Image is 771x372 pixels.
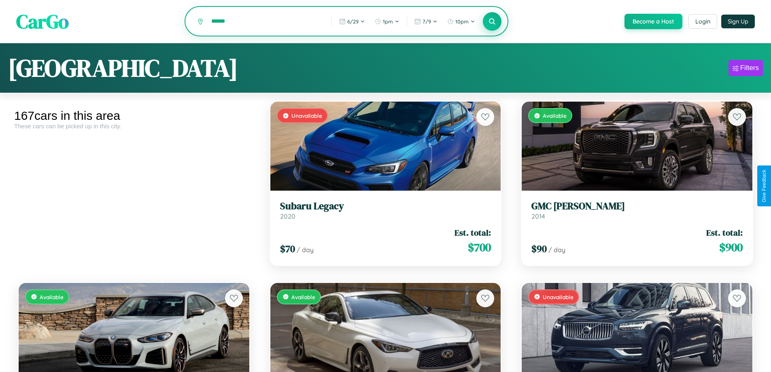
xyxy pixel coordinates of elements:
span: $ 700 [468,239,491,255]
h3: GMC [PERSON_NAME] [531,200,743,212]
button: 7/9 [410,15,442,28]
span: / day [297,246,314,254]
h3: Subaru Legacy [280,200,491,212]
span: $ 90 [531,242,547,255]
button: Filters [729,60,763,76]
span: / day [548,246,565,254]
span: Available [291,293,315,300]
span: Unavailable [291,112,322,119]
span: 1pm [383,18,393,25]
span: Available [40,293,64,300]
span: 7 / 9 [423,18,431,25]
a: Subaru Legacy2020 [280,200,491,220]
div: 167 cars in this area [14,109,254,123]
h1: [GEOGRAPHIC_DATA] [8,51,238,85]
span: Est. total: [706,227,743,238]
span: Available [543,112,567,119]
button: Sign Up [721,15,755,28]
span: 2020 [280,212,295,220]
span: $ 70 [280,242,295,255]
button: 1pm [371,15,404,28]
button: Become a Host [624,14,682,29]
span: $ 900 [719,239,743,255]
button: 6/29 [335,15,369,28]
span: 10pm [455,18,469,25]
span: Unavailable [543,293,573,300]
button: Login [688,14,717,29]
div: Filters [740,64,759,72]
div: Give Feedback [761,170,767,202]
a: GMC [PERSON_NAME]2014 [531,200,743,220]
span: Est. total: [455,227,491,238]
div: These cars can be picked up in this city. [14,123,254,130]
span: CarGo [16,8,69,35]
button: 10pm [443,15,479,28]
span: 2014 [531,212,545,220]
span: 6 / 29 [347,18,359,25]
